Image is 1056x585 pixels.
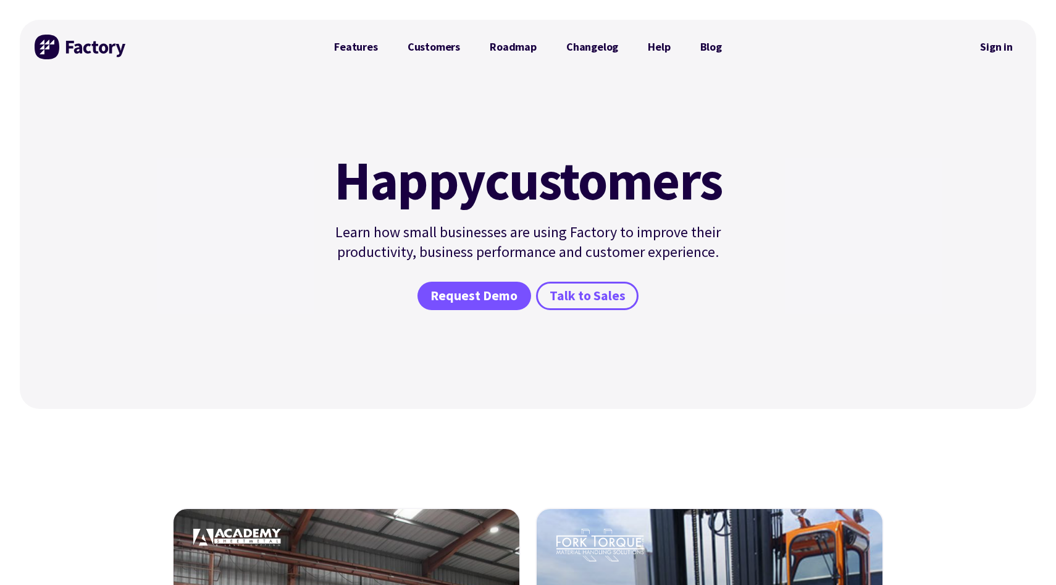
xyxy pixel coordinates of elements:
a: Changelog [551,35,633,59]
a: Blog [685,35,737,59]
mark: Happy [334,153,485,208]
a: Features [319,35,393,59]
a: Sign in [971,33,1021,61]
span: Request Demo [430,287,518,305]
nav: Secondary Navigation [971,33,1021,61]
a: Talk to Sales [536,282,639,310]
a: Help [633,35,685,59]
a: Request Demo [417,282,531,310]
span: Talk to Sales [550,287,626,305]
img: Factory [35,35,127,59]
a: Customers [393,35,475,59]
nav: Primary Navigation [319,35,737,59]
a: Roadmap [475,35,551,59]
h1: customers [327,153,729,208]
p: Learn how small businesses are using Factory to improve their productivity, business performance ... [327,222,729,262]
